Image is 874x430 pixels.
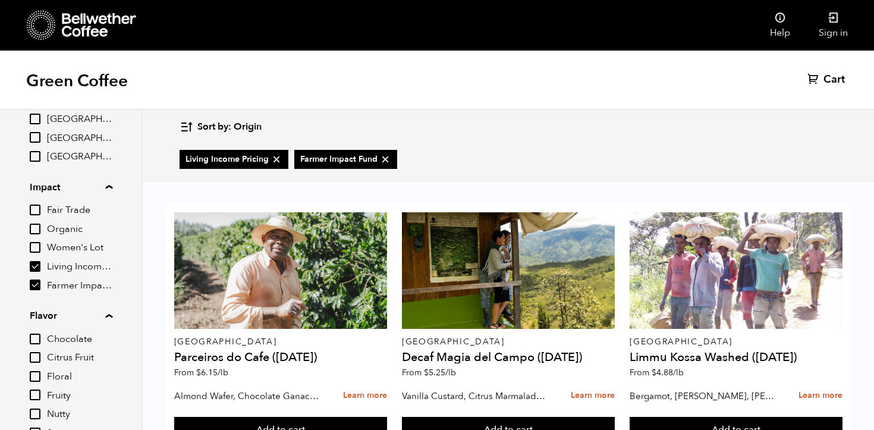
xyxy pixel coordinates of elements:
p: [GEOGRAPHIC_DATA] [630,338,842,346]
span: Organic [47,223,112,236]
span: Living Income Pricing [186,153,282,165]
summary: Flavor [30,309,112,323]
a: Learn more [798,383,842,409]
input: Citrus Fruit [30,352,40,363]
span: Nutty [47,408,112,421]
span: /lb [218,367,228,378]
span: Chocolate [47,333,112,346]
input: Organic [30,224,40,234]
a: Cart [807,73,848,87]
input: [GEOGRAPHIC_DATA] [30,151,40,162]
input: Living Income Pricing [30,261,40,272]
input: Nutty [30,409,40,419]
span: Fair Trade [47,204,112,217]
span: Citrus Fruit [47,351,112,365]
h4: Decaf Magia del Campo ([DATE]) [402,351,615,363]
h1: Green Coffee [26,70,128,92]
span: Fruity [47,390,112,403]
input: Floral [30,371,40,382]
bdi: 4.88 [652,367,684,378]
span: Farmer Impact Fund [300,153,391,165]
bdi: 6.15 [196,367,228,378]
span: $ [196,367,201,378]
span: /lb [445,367,456,378]
summary: Impact [30,180,112,194]
input: Chocolate [30,334,40,344]
span: Living Income Pricing [47,260,112,274]
span: Sort by: Origin [197,121,262,134]
p: Almond Wafer, Chocolate Ganache, Bing Cherry [174,387,319,405]
p: [GEOGRAPHIC_DATA] [402,338,615,346]
p: Vanilla Custard, Citrus Marmalade, Caramel [402,387,547,405]
span: From [630,367,684,378]
span: Floral [47,371,112,384]
h4: Limmu Kossa Washed ([DATE]) [630,351,842,363]
p: [GEOGRAPHIC_DATA] [174,338,387,346]
span: From [402,367,456,378]
span: $ [424,367,429,378]
span: Cart [823,73,845,87]
input: Women's Lot [30,242,40,253]
span: $ [652,367,656,378]
span: /lb [673,367,684,378]
span: From [174,367,228,378]
input: Farmer Impact Fund [30,280,40,290]
input: Fruity [30,390,40,400]
input: [GEOGRAPHIC_DATA] [30,114,40,124]
span: [GEOGRAPHIC_DATA] [47,113,112,126]
input: Fair Trade [30,205,40,215]
a: Learn more [571,383,615,409]
span: Women's Lot [47,241,112,255]
bdi: 5.25 [424,367,456,378]
span: [GEOGRAPHIC_DATA] [47,150,112,164]
p: Bergamot, [PERSON_NAME], [PERSON_NAME] [630,387,775,405]
input: [GEOGRAPHIC_DATA] [30,132,40,143]
span: [GEOGRAPHIC_DATA] [47,132,112,145]
a: Learn more [343,383,387,409]
span: Farmer Impact Fund [47,280,112,293]
button: Sort by: Origin [180,113,262,141]
h4: Parceiros do Cafe ([DATE]) [174,351,387,363]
